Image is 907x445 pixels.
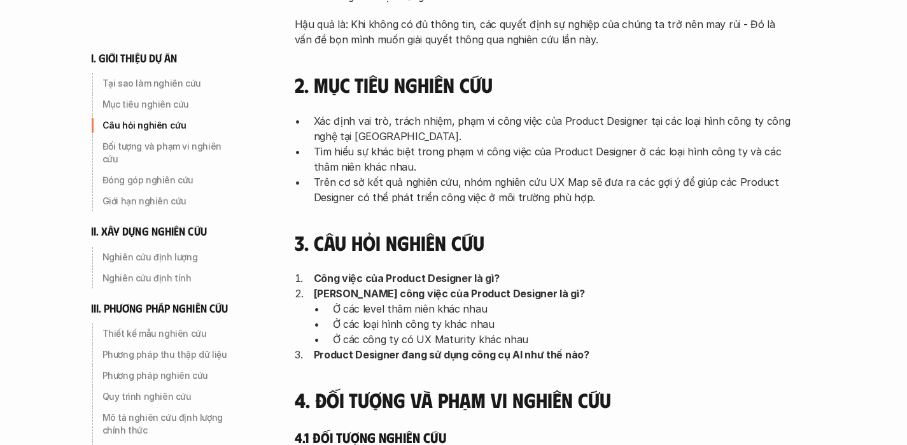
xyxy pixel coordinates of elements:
p: Đóng góp nghiên cứu [102,174,239,187]
p: Quy trình nghiên cứu [102,390,239,403]
a: Thiết kế mẫu nghiên cứu [91,323,244,344]
p: Ở các level thâm niên khác nhau [333,301,791,316]
a: Nghiên cứu định tính [91,268,244,288]
h6: i. giới thiệu dự án [91,51,178,66]
h6: iii. phương pháp nghiên cứu [91,301,229,316]
a: Câu hỏi nghiên cứu [91,115,244,136]
h6: ii. xây dựng nghiên cứu [91,224,207,239]
strong: [PERSON_NAME] công việc của Product Designer là gì? [314,287,585,300]
p: Phương pháp thu thập dữ liệu [102,348,239,361]
p: Ở các loại hình công ty khác nhau [333,316,791,332]
a: Tại sao làm nghiên cứu [91,73,244,94]
p: Tại sao làm nghiên cứu [102,77,239,90]
p: Thiết kế mẫu nghiên cứu [102,327,239,340]
p: Hậu quả là: Khi không có đủ thông tin, các quyết định sự nghiệp của chúng ta trở nên may rủi - Đó... [295,17,791,47]
p: Trên cơ sở kết quả nghiên cứu, nhóm nghiên cứu UX Map sẽ đưa ra các gợi ý để giúp các Product Des... [314,174,791,205]
h4: 4. Đối tượng và phạm vi nghiên cứu [295,388,791,412]
strong: Product Designer đang sử dụng công cụ AI như thế nào? [314,348,589,361]
a: Nghiên cứu định lượng [91,247,244,267]
a: Mục tiêu nghiên cứu [91,94,244,115]
p: Nghiên cứu định lượng [102,251,239,264]
a: Giới hạn nghiên cứu [91,191,244,211]
p: Câu hỏi nghiên cứu [102,119,239,132]
p: Tìm hiểu sự khác biệt trong phạm vi công việc của Product Designer ở các loại hình công ty và các... [314,144,791,174]
p: Mô tả nghiên cứu định lượng chính thức [102,411,239,437]
a: Quy trình nghiên cứu [91,386,244,407]
p: Xác định vai trò, trách nhiệm, phạm vi công việc của Product Designer tại các loại hình công ty c... [314,113,791,144]
p: Nghiên cứu định tính [102,272,239,285]
p: Giới hạn nghiên cứu [102,195,239,208]
p: Mục tiêu nghiên cứu [102,98,239,111]
a: Mô tả nghiên cứu định lượng chính thức [91,407,244,441]
strong: Công việc của Product Designer là gì? [314,272,500,285]
a: Đối tượng và phạm vi nghiên cứu [91,136,244,169]
a: Phương pháp nghiên cứu [91,365,244,386]
p: Đối tượng và phạm vi nghiên cứu [102,140,239,166]
a: Đóng góp nghiên cứu [91,170,244,190]
p: Phương pháp nghiên cứu [102,369,239,382]
a: Phương pháp thu thập dữ liệu [91,344,244,365]
h4: 3. Câu hỏi nghiên cứu [295,230,791,255]
h4: 2. Mục tiêu nghiên cứu [295,73,791,97]
p: Ở các công ty có UX Maturity khác nhau [333,332,791,347]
